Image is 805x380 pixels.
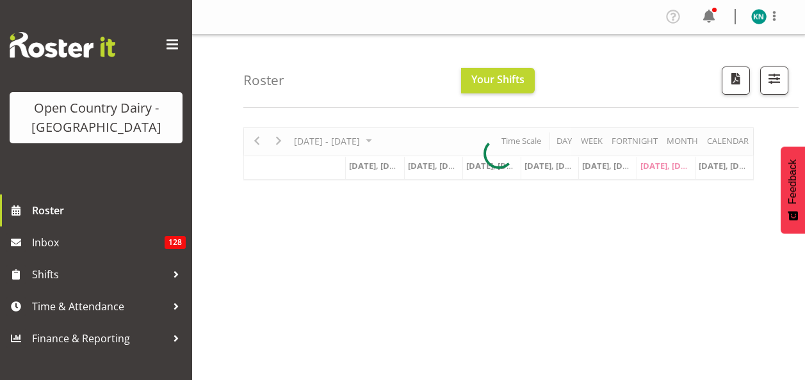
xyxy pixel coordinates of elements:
button: Download a PDF of the roster according to the set date range. [722,67,750,95]
span: Finance & Reporting [32,329,167,348]
span: Feedback [787,159,799,204]
span: Time & Attendance [32,297,167,316]
button: Your Shifts [461,68,535,93]
button: Filter Shifts [760,67,788,95]
span: Shifts [32,265,167,284]
img: karl-nicole9851.jpg [751,9,767,24]
span: 128 [165,236,186,249]
img: Rosterit website logo [10,32,115,58]
h4: Roster [243,73,284,88]
span: Your Shifts [471,72,524,86]
button: Feedback - Show survey [781,146,805,234]
div: Open Country Dairy - [GEOGRAPHIC_DATA] [22,99,170,137]
span: Roster [32,201,186,220]
span: Inbox [32,233,165,252]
